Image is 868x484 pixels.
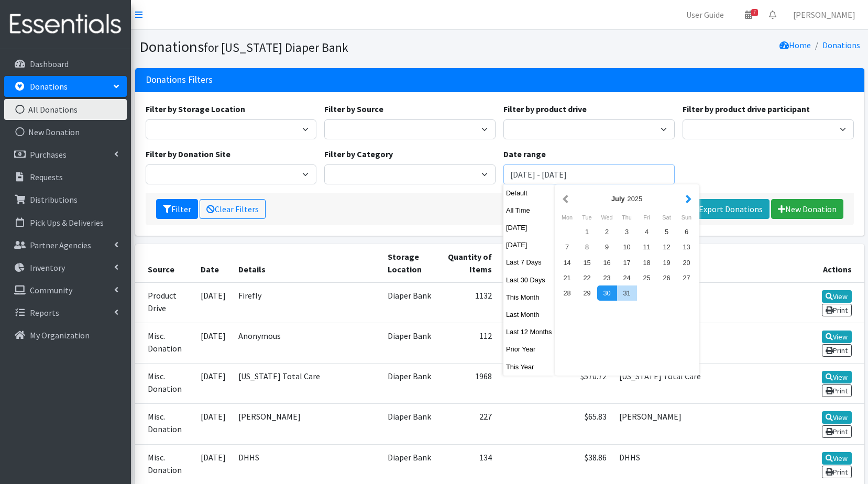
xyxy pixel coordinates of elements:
[637,255,657,270] div: 18
[381,244,440,282] th: Storage Location
[822,452,852,465] a: View
[503,164,675,184] input: January 1, 2011 - December 31, 2011
[232,404,381,444] td: [PERSON_NAME]
[381,404,440,444] td: Diaper Bank
[677,224,697,239] div: 6
[30,307,59,318] p: Reports
[637,239,657,255] div: 11
[156,199,198,219] button: Filter
[822,411,852,424] a: View
[503,203,555,218] button: All Time
[30,172,63,182] p: Requests
[232,364,381,404] td: [US_STATE] Total Care
[4,144,127,165] a: Purchases
[617,285,637,301] div: 31
[613,244,805,282] th: Comments
[822,466,852,478] a: Print
[4,76,127,97] a: Donations
[4,99,127,120] a: All Donations
[657,224,677,239] div: 5
[30,59,69,69] p: Dashboard
[657,211,677,224] div: Saturday
[657,270,677,285] div: 26
[617,239,637,255] div: 10
[135,404,195,444] td: Misc. Donation
[30,262,65,273] p: Inventory
[751,9,758,16] span: 7
[637,224,657,239] div: 4
[677,270,697,285] div: 27
[30,81,68,92] p: Donations
[677,211,697,224] div: Sunday
[503,255,555,270] button: Last 7 Days
[503,103,587,115] label: Filter by product drive
[4,280,127,301] a: Community
[200,199,266,219] a: Clear Filters
[557,285,577,301] div: 28
[822,304,852,316] a: Print
[597,270,617,285] div: 23
[503,359,555,375] button: This Year
[617,224,637,239] div: 3
[557,270,577,285] div: 21
[785,4,864,25] a: [PERSON_NAME]
[737,4,761,25] a: 7
[4,257,127,278] a: Inventory
[440,323,498,363] td: 112
[503,290,555,305] button: This Month
[30,194,78,205] p: Distributions
[597,211,617,224] div: Wednesday
[611,195,625,203] strong: July
[822,384,852,397] a: Print
[232,244,381,282] th: Details
[597,285,617,301] div: 30
[503,237,555,252] button: [DATE]
[440,364,498,404] td: 1968
[657,239,677,255] div: 12
[30,240,91,250] p: Partner Agencies
[4,302,127,323] a: Reports
[503,307,555,322] button: Last Month
[440,404,498,444] td: 227
[194,364,232,404] td: [DATE]
[498,244,546,282] th: Money Raised
[597,224,617,239] div: 2
[503,324,555,339] button: Last 12 Months
[503,272,555,288] button: Last 30 Days
[597,239,617,255] div: 9
[577,224,597,239] div: 1
[232,323,381,363] td: Anonymous
[577,211,597,224] div: Tuesday
[657,255,677,270] div: 19
[30,330,90,340] p: My Organization
[628,195,642,203] span: 2025
[381,364,440,404] td: Diaper Bank
[779,40,811,50] a: Home
[30,285,72,295] p: Community
[135,323,195,363] td: Misc. Donation
[381,282,440,323] td: Diaper Bank
[557,211,577,224] div: Monday
[677,255,697,270] div: 20
[194,323,232,363] td: [DATE]
[771,199,843,219] a: New Donation
[4,189,127,210] a: Distributions
[4,7,127,42] img: HumanEssentials
[805,244,864,282] th: Actions
[617,211,637,224] div: Thursday
[577,255,597,270] div: 15
[677,239,697,255] div: 13
[4,212,127,233] a: Pick Ups & Deliveries
[546,404,613,444] td: $65.83
[232,282,381,323] td: Firefly
[613,404,805,444] td: [PERSON_NAME]
[577,285,597,301] div: 29
[503,220,555,235] button: [DATE]
[577,270,597,285] div: 22
[503,342,555,357] button: Prior Year
[822,40,860,50] a: Donations
[678,4,732,25] a: User Guide
[135,364,195,404] td: Misc. Donation
[557,239,577,255] div: 7
[684,199,770,219] a: Export Donations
